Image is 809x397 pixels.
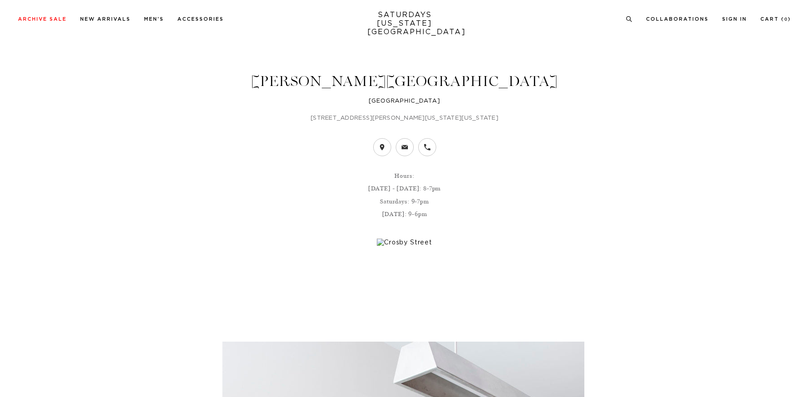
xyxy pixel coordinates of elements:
img: Crosby Street [377,239,432,247]
a: Archive Sale [18,17,67,22]
a: Sign In [722,17,747,22]
a: Collaborations [646,17,709,22]
a: Accessories [177,17,224,22]
h4: [GEOGRAPHIC_DATA] [99,97,711,106]
small: 0 [784,18,788,22]
p: [STREET_ADDRESS][PERSON_NAME][US_STATE][US_STATE] [99,114,711,123]
p: Saturdays: 9-7pm [99,197,711,206]
a: Men's [144,17,164,22]
p: Hours: [99,171,711,180]
p: [DATE] - [DATE]: 8-7pm [99,184,711,193]
p: [DATE]: 9-6pm [99,210,711,219]
a: SATURDAYS[US_STATE][GEOGRAPHIC_DATA] [367,11,442,36]
h1: [PERSON_NAME][GEOGRAPHIC_DATA] [99,74,711,89]
a: Cart (0) [760,17,791,22]
a: New Arrivals [80,17,131,22]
